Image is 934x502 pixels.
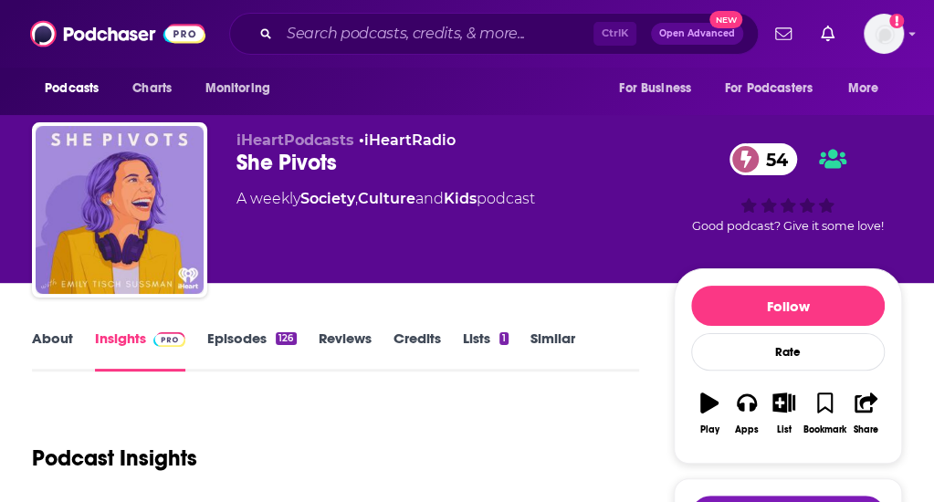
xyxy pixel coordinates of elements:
span: For Business [619,76,691,101]
span: Ctrl K [593,22,636,46]
a: Culture [358,190,415,207]
button: Apps [729,381,766,446]
a: Kids [444,190,477,207]
a: About [32,329,73,371]
span: More [848,76,879,101]
img: Podchaser Pro [153,332,185,347]
div: Apps [735,424,759,435]
span: iHeartPodcasts [236,131,354,149]
div: Share [854,424,878,435]
span: and [415,190,444,207]
div: Rate [691,333,885,371]
a: Show notifications dropdown [768,18,799,49]
a: iHeartRadio [364,131,456,149]
div: 54Good podcast? Give it some love! [674,131,902,245]
input: Search podcasts, credits, & more... [279,19,593,48]
span: Charts [132,76,172,101]
a: Similar [530,329,575,371]
button: Play [691,381,729,446]
button: Open AdvancedNew [651,23,743,45]
img: She Pivots [36,126,204,294]
button: Follow [691,286,885,326]
span: Logged in as AtriaBooks [864,14,904,54]
img: Podchaser - Follow, Share and Rate Podcasts [30,16,205,51]
span: Good podcast? Give it some love! [692,219,884,233]
button: open menu [606,71,714,106]
a: Charts [121,71,183,106]
button: Show profile menu [864,14,904,54]
span: , [355,190,358,207]
button: open menu [192,71,293,106]
button: open menu [713,71,839,106]
div: 126 [276,332,296,345]
div: A weekly podcast [236,188,535,210]
button: List [765,381,803,446]
button: open menu [835,71,902,106]
div: 1 [499,332,509,345]
svg: Add a profile image [889,14,904,28]
span: For Podcasters [725,76,813,101]
a: Lists1 [463,329,509,371]
a: Reviews [319,329,372,371]
button: Bookmark [803,381,847,446]
div: Play [700,424,719,435]
div: Search podcasts, credits, & more... [229,13,759,55]
a: InsightsPodchaser Pro [95,329,185,371]
span: Open Advanced [659,29,735,38]
span: 54 [748,143,797,175]
div: List [777,424,792,435]
button: Share [847,381,885,446]
div: Bookmark [803,424,846,435]
span: Monitoring [205,76,269,101]
h1: Podcast Insights [32,444,197,472]
a: Show notifications dropdown [813,18,842,49]
a: Episodes126 [207,329,296,371]
button: open menu [32,71,122,106]
a: Credits [394,329,441,371]
span: • [359,131,456,149]
a: Society [300,190,355,207]
img: User Profile [864,14,904,54]
span: New [709,11,742,28]
a: 54 [729,143,797,175]
span: Podcasts [45,76,99,101]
